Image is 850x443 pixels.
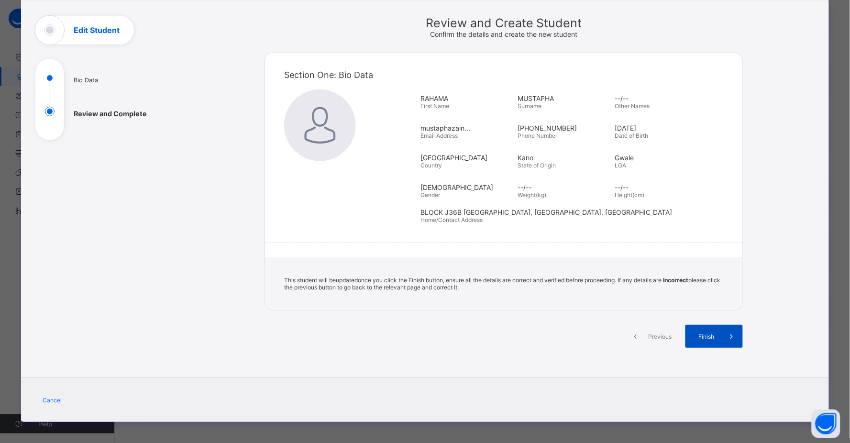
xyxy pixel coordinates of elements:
span: Gender [421,191,441,199]
span: Surname [518,102,542,110]
span: [PHONE_NUMBER] [518,124,610,132]
span: Cancel [43,397,62,404]
span: Finish [693,333,720,340]
b: Incorrect [663,277,688,284]
span: [DATE] [615,124,707,132]
span: mustaphazain... [421,124,513,132]
div: Edit Student [21,1,828,422]
span: [GEOGRAPHIC_DATA] [421,154,513,162]
span: Confirm the details and create the new student [430,30,577,38]
span: Section One: Bio Data [284,70,373,80]
h1: Edit Student [74,26,120,34]
span: Review and Create Student [265,16,743,30]
span: --/-- [518,183,610,191]
span: First Name [421,102,450,110]
span: Other Names [615,102,650,110]
span: Weight(kg) [518,191,547,199]
span: Home/Contact Address [421,216,483,223]
span: State of Origin [518,162,556,169]
button: Open asap [812,410,840,438]
span: RAHAMA [421,94,513,102]
span: BLOCK J36B [GEOGRAPHIC_DATA], [GEOGRAPHIC_DATA], [GEOGRAPHIC_DATA] [421,208,729,216]
span: Email Address [421,132,458,139]
span: Previous [647,333,673,340]
span: Kano [518,154,610,162]
span: Gwale [615,154,707,162]
img: default.svg [284,89,356,161]
span: LGA [615,162,626,169]
span: Height(cm) [615,191,644,199]
span: Country [421,162,442,169]
span: Date of Birth [615,132,648,139]
span: MUSTAPHA [518,94,610,102]
span: --/-- [615,183,707,191]
span: Phone Number [518,132,558,139]
span: [DEMOGRAPHIC_DATA] [421,183,513,191]
span: --/-- [615,94,707,102]
span: This student will be updated once you click the Finish button, ensure all the details are correct... [284,277,720,291]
